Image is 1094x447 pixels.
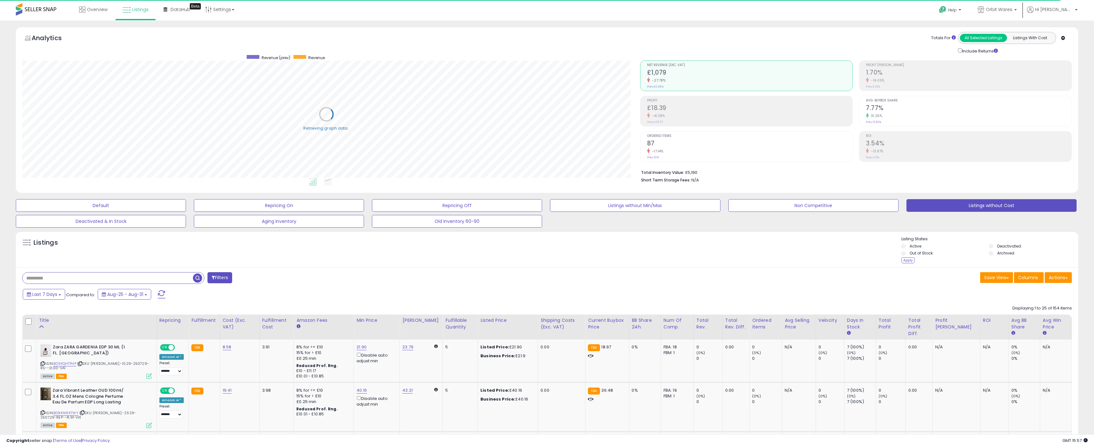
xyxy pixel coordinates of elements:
[194,199,364,212] button: Repricing On
[356,387,367,394] a: 40.16
[40,410,136,420] span: | SKU: [PERSON_NAME].-23.29-250729-REP--41.91-VA1
[296,317,351,324] div: Amazon Fees
[1011,330,1015,336] small: Avg BB Share.
[480,317,535,324] div: Listed Price
[480,396,515,402] b: Business Price:
[223,387,232,394] a: 19.41
[650,78,666,83] small: -27.78%
[6,438,29,444] strong: Copyright
[1011,344,1040,350] div: 0%
[647,134,853,138] span: Ordered Items
[934,1,967,21] a: Help
[866,156,879,159] small: Prev: 4.11%
[159,397,184,403] div: Amazon AI *
[159,317,186,324] div: Repricing
[866,85,880,89] small: Prev: 2.10%
[56,374,67,379] span: FBA
[752,399,782,405] div: 0
[207,272,232,283] button: Filters
[588,388,600,395] small: FBA
[480,344,533,350] div: £21.90
[632,388,656,393] div: 0%
[191,344,203,351] small: FBA
[1043,330,1047,336] small: Avg Win Price.
[541,317,583,330] div: Shipping Costs (Exc. VAT)
[847,317,873,330] div: Days In Stock
[647,69,853,77] h2: £1,079
[664,317,691,330] div: Num of Comp.
[262,388,289,393] div: 3.98
[1062,438,1088,444] span: 2025-09-8 15:57 GMT
[356,395,395,407] div: Disable auto adjust min
[866,120,881,124] small: Prev: 5.92%
[1011,356,1040,361] div: 0%
[879,350,887,355] small: (0%)
[296,388,349,393] div: 8% for <= £10
[752,388,782,393] div: 0
[82,438,110,444] a: Privacy Policy
[602,344,611,350] span: 18.97
[174,345,184,350] span: OFF
[752,356,782,361] div: 0
[1007,34,1054,42] button: Listings With Cost
[550,199,720,212] button: Listings without Min/Max
[262,344,289,350] div: 3.91
[869,113,882,118] small: 31.25%
[664,388,689,393] div: FBA: 19
[725,344,745,350] div: 0.00
[866,64,1072,67] span: Profit [PERSON_NAME]
[159,361,184,375] div: Preset:
[879,356,905,361] div: 0
[1043,317,1069,330] div: Avg Win Price
[194,215,364,228] button: Aging Inventory
[296,356,349,361] div: £0.25 min
[647,64,853,67] span: Net Revenue (Exc. VAT)
[356,317,397,324] div: Min Price
[107,291,143,297] span: Aug-25 - Aug-31
[647,85,664,89] small: Prev: £1,494
[16,215,186,228] button: Deactivated & In Stock
[40,388,152,427] div: ASIN:
[906,199,1077,212] button: Listings without Cost
[1011,317,1037,330] div: Avg BB Share
[372,215,542,228] button: Old Inventory 60-90
[866,140,1072,148] h2: 3.54%
[53,388,129,407] b: Zara Vibrant Leather OUD 100ml/ 3.4 FL.OZ Mens Cologne Perfume Eau De Parfum EDP Long Lasting
[98,289,151,300] button: Aug-25 - Aug-31
[602,387,613,393] span: 36.48
[819,344,844,350] div: 0
[819,388,844,393] div: 0
[480,387,509,393] b: Listed Price:
[908,344,928,350] div: 0.00
[53,344,130,358] b: Zara ZARA GARDENIA EDP 30 ML (1 FL. [GEOGRAPHIC_DATA])
[296,412,349,417] div: £10.01 - £10.85
[866,104,1072,113] h2: 7.77%
[541,344,580,350] div: 0.00
[696,350,705,355] small: (0%)
[40,388,51,400] img: 41dsnqJJAfL._SL40_.jpg
[847,394,856,399] small: (0%)
[641,170,684,175] b: Total Inventory Value:
[986,6,1012,13] span: Orbit Wares
[696,388,722,393] div: 0
[402,317,440,324] div: [PERSON_NAME]
[296,368,349,374] div: £10 - £11.17
[296,399,349,405] div: £0.25 min
[53,410,78,416] a: B08KNWX7WY
[785,344,811,350] div: N/A
[480,388,533,393] div: £40.16
[847,350,856,355] small: (0%)
[785,317,813,330] div: Avg Selling Price
[191,388,203,395] small: FBA
[997,250,1014,256] label: Archived
[819,356,844,361] div: 0
[170,6,190,13] span: DataHub
[159,404,184,419] div: Preset:
[588,317,626,330] div: Current Buybox Price
[402,387,413,394] a: 43.21
[752,350,761,355] small: (0%)
[174,388,184,394] span: OFF
[223,317,257,330] div: Cost (Exc. VAT)
[1011,399,1040,405] div: 0%
[650,149,664,154] small: -17.14%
